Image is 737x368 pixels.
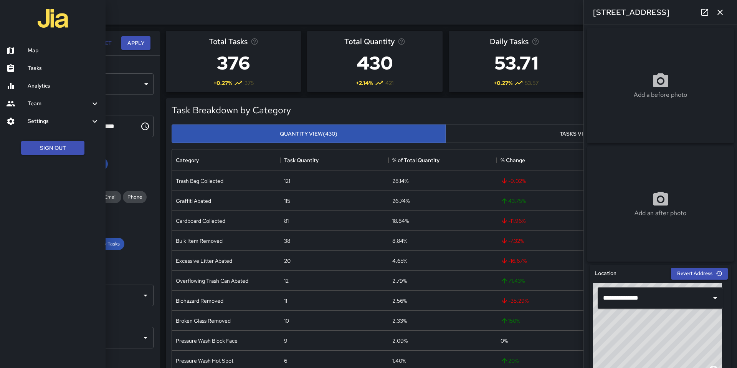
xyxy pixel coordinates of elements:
h6: Analytics [28,82,99,90]
h6: Tasks [28,64,99,73]
h6: Map [28,46,99,55]
h6: Team [28,99,90,108]
button: Sign Out [21,141,84,155]
img: jia-logo [38,3,68,34]
h6: Settings [28,117,90,126]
